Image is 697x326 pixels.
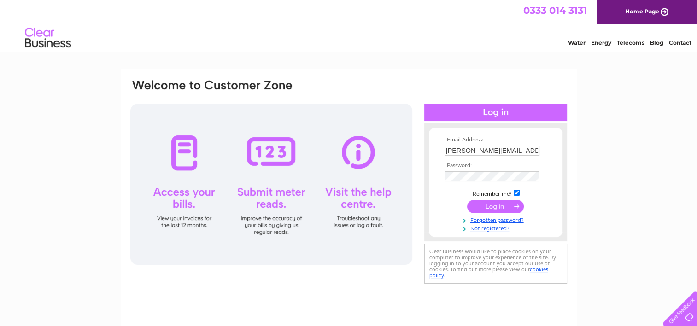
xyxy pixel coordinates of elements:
a: Contact [669,39,691,46]
a: Forgotten password? [445,215,549,224]
th: Email Address: [442,137,549,143]
img: logo.png [24,24,71,52]
a: Blog [650,39,663,46]
div: Clear Business is a trading name of Verastar Limited (registered in [GEOGRAPHIC_DATA] No. 3667643... [131,5,567,45]
td: Remember me? [442,188,549,198]
a: cookies policy [429,266,548,279]
input: Submit [467,200,524,213]
div: Clear Business would like to place cookies on your computer to improve your experience of the sit... [424,244,567,284]
a: Telecoms [617,39,644,46]
a: Energy [591,39,611,46]
a: 0333 014 3131 [523,5,587,16]
a: Water [568,39,586,46]
th: Password: [442,163,549,169]
a: Not registered? [445,223,549,232]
